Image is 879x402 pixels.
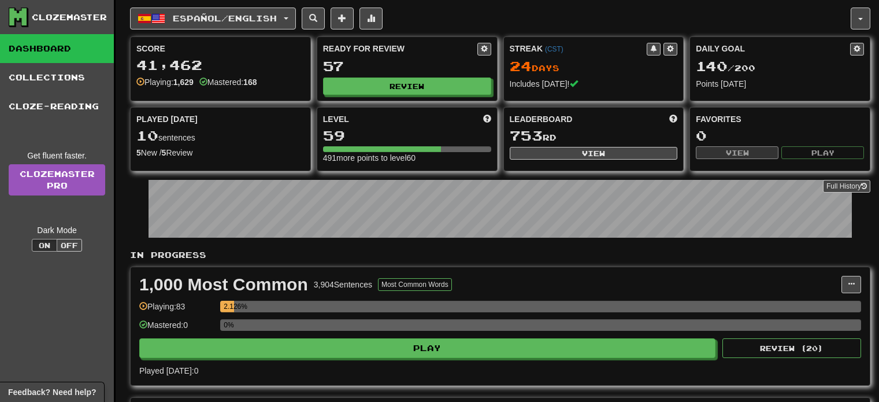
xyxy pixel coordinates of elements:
[323,113,349,125] span: Level
[545,45,563,53] a: (CST)
[378,278,452,291] button: Most Common Words
[139,276,308,293] div: 1,000 Most Common
[136,127,158,143] span: 10
[139,366,198,375] span: Played [DATE]: 0
[323,152,491,164] div: 491 more points to level 60
[139,301,214,320] div: Playing: 83
[323,78,491,95] button: Review
[696,128,864,143] div: 0
[696,58,728,74] span: 140
[139,319,214,338] div: Mastered: 0
[173,78,194,87] strong: 1,629
[9,224,105,236] div: Dark Mode
[823,180,870,193] button: Full History
[9,164,105,196] a: ClozemasterPro
[136,76,194,88] div: Playing:
[696,63,755,73] span: / 200
[8,386,96,398] span: Open feedback widget
[32,239,57,252] button: On
[696,43,850,56] div: Daily Goal
[173,13,277,23] span: Español / English
[130,8,296,29] button: Español/English
[136,113,198,125] span: Played [DATE]
[510,43,647,54] div: Streak
[32,12,107,23] div: Clozemaster
[224,301,233,312] div: 2.126%
[323,59,491,73] div: 57
[510,59,678,74] div: Day s
[696,113,864,125] div: Favorites
[510,113,573,125] span: Leaderboard
[136,58,305,72] div: 41,462
[136,128,305,143] div: sentences
[323,43,477,54] div: Ready for Review
[139,338,715,358] button: Play
[510,128,678,143] div: rd
[696,78,864,90] div: Points [DATE]
[510,147,678,160] button: View
[359,8,383,29] button: More stats
[9,150,105,161] div: Get fluent faster.
[136,43,305,54] div: Score
[510,78,678,90] div: Includes [DATE]!
[302,8,325,29] button: Search sentences
[781,146,864,159] button: Play
[243,78,257,87] strong: 168
[331,8,354,29] button: Add sentence to collection
[314,279,372,290] div: 3,904 Sentences
[323,128,491,143] div: 59
[510,58,532,74] span: 24
[696,146,778,159] button: View
[162,148,166,157] strong: 5
[130,249,870,261] p: In Progress
[57,239,82,252] button: Off
[136,148,141,157] strong: 5
[510,127,543,143] span: 753
[199,76,257,88] div: Mastered:
[722,338,861,358] button: Review (20)
[136,147,305,158] div: New / Review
